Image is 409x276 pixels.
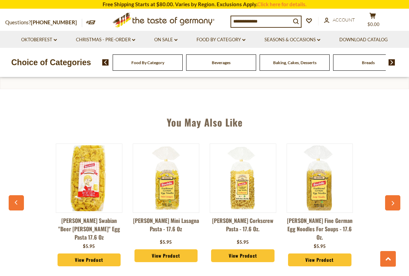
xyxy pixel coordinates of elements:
[333,17,355,23] span: Account
[131,60,164,65] a: Food By Category
[56,145,122,211] img: Bechtle Swabian
[5,18,82,27] p: Questions?
[21,36,57,44] a: Oktoberfest
[160,239,172,246] div: $5.95
[287,216,353,241] a: [PERSON_NAME] Fine German Egg Noodles for Soups - 17.6 oz.
[362,12,383,30] button: $0.00
[12,106,397,135] div: You May Also Like
[133,216,199,237] a: [PERSON_NAME] Mini Lasagna Pasta - 17.6 oz
[211,249,274,262] a: View Product
[210,216,276,237] a: [PERSON_NAME] Corkscrew Pasta - 17.6 oz.
[154,36,177,44] a: On Sale
[31,19,77,25] a: [PHONE_NUMBER]
[56,216,122,241] a: [PERSON_NAME] Swabian "Beer [PERSON_NAME]" Egg Pasta 17.6 oz
[324,16,355,24] a: Account
[212,60,230,65] a: Beverages
[314,243,326,250] div: $5.95
[134,249,198,262] a: View Product
[76,36,135,44] a: Christmas - PRE-ORDER
[197,36,245,44] a: Food By Category
[339,36,388,44] a: Download Catalog
[102,59,109,66] img: previous arrow
[288,253,351,267] a: View Product
[210,145,276,211] img: Bechtle Corkscrew Pasta - 17.6 oz.
[273,60,316,65] a: Baking, Cakes, Desserts
[287,145,353,211] img: Bechtle Fine German Egg Noodles for Soups - 17.6 oz.
[389,59,395,66] img: next arrow
[362,60,375,65] a: Breads
[83,243,95,250] div: $5.95
[257,1,306,7] a: Click here for details.
[133,145,199,211] img: Bechtle Mini Lasagna Pasta - 17.6 oz
[58,253,121,267] a: View Product
[237,239,249,246] div: $5.95
[264,36,320,44] a: Seasons & Occasions
[367,21,380,27] span: $0.00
